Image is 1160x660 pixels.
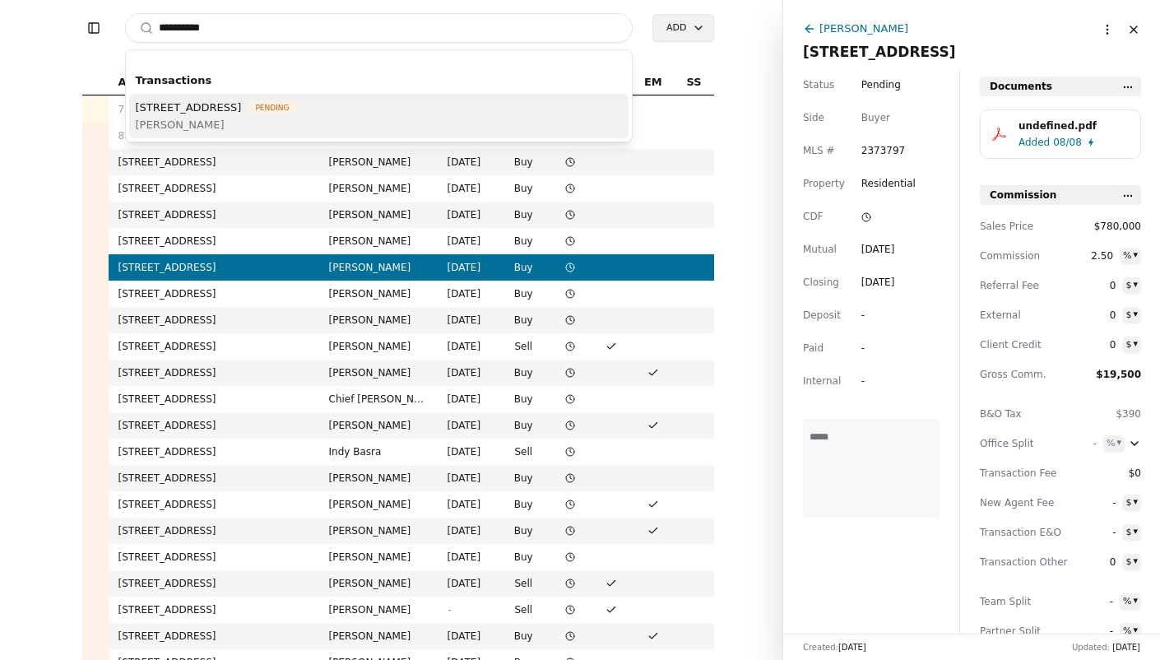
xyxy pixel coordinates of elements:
[319,360,438,386] td: [PERSON_NAME]
[803,241,837,258] span: Mutual
[1067,435,1097,452] span: -
[438,386,498,412] td: [DATE]
[803,274,839,290] span: Closing
[118,128,174,144] span: 80 pending
[319,570,438,597] td: [PERSON_NAME]
[438,491,498,518] td: [DATE]
[980,307,1054,323] span: External
[498,597,550,623] td: Sell
[438,307,498,333] td: [DATE]
[1083,593,1113,610] span: -
[109,202,319,228] td: [STREET_ADDRESS]
[1122,554,1141,570] button: $
[498,386,550,412] td: Buy
[319,333,438,360] td: [PERSON_NAME]
[438,228,498,254] td: [DATE]
[319,307,438,333] td: [PERSON_NAME]
[980,218,1054,235] span: Sales Price
[1116,435,1121,450] div: ▾
[498,465,550,491] td: Buy
[803,340,824,356] span: Paid
[1133,524,1138,539] div: ▾
[980,248,1054,264] span: Commission
[838,643,866,652] span: [DATE]
[319,175,438,202] td: [PERSON_NAME]
[109,175,319,202] td: [STREET_ADDRESS]
[1083,623,1113,639] span: -
[109,518,319,544] td: [STREET_ADDRESS]
[980,337,1054,353] span: Client Credit
[1120,593,1141,610] button: %
[1086,277,1116,294] span: 0
[1086,524,1116,541] span: -
[438,254,498,281] td: [DATE]
[1122,307,1141,323] button: $
[498,491,550,518] td: Buy
[1072,641,1140,653] div: Updated:
[109,491,319,518] td: [STREET_ADDRESS]
[498,412,550,439] td: Buy
[319,386,438,412] td: Chief [PERSON_NAME]
[118,101,309,118] div: 79 active
[1086,337,1116,353] span: 0
[819,20,908,37] div: [PERSON_NAME]
[109,228,319,254] td: [STREET_ADDRESS]
[109,570,319,597] td: [STREET_ADDRESS]
[438,175,498,202] td: [DATE]
[498,281,550,307] td: Buy
[1086,495,1116,511] span: -
[498,254,550,281] td: Buy
[1018,134,1050,151] span: Added
[498,360,550,386] td: Buy
[861,142,905,159] span: 2373797
[861,241,895,258] div: [DATE]
[803,175,845,192] span: Property
[319,439,438,465] td: Indy Basra
[1053,134,1082,151] span: 08/08
[1133,495,1138,509] div: ▾
[803,307,841,323] span: Deposit
[498,175,550,202] td: Buy
[319,149,438,175] td: [PERSON_NAME]
[319,491,438,518] td: [PERSON_NAME]
[1116,408,1141,420] span: $390
[136,116,297,133] span: [PERSON_NAME]
[980,623,1054,639] span: Partner Split
[980,465,1054,481] span: Transaction Fee
[1086,307,1116,323] span: 0
[248,101,296,114] span: Pending
[319,281,438,307] td: [PERSON_NAME]
[803,208,824,225] span: CDF
[861,307,891,323] div: -
[438,544,498,570] td: [DATE]
[803,77,834,93] span: Status
[136,99,242,116] span: [STREET_ADDRESS]
[438,202,498,228] td: [DATE]
[438,518,498,544] td: [DATE]
[498,202,550,228] td: Buy
[109,254,319,281] td: [STREET_ADDRESS]
[1112,643,1140,652] span: [DATE]
[1133,554,1138,569] div: ▾
[438,333,498,360] td: [DATE]
[1120,248,1141,264] button: %
[652,14,713,42] button: Add
[861,274,895,290] div: [DATE]
[319,465,438,491] td: [PERSON_NAME]
[498,570,550,597] td: Sell
[129,67,629,94] div: Transactions
[1133,307,1138,322] div: ▾
[319,623,438,649] td: [PERSON_NAME]
[1122,337,1141,353] button: $
[319,544,438,570] td: [PERSON_NAME]
[109,333,319,360] td: [STREET_ADDRESS]
[1096,369,1141,380] span: $19,500
[109,465,319,491] td: [STREET_ADDRESS]
[1103,435,1125,452] button: %
[319,518,438,544] td: [PERSON_NAME]
[438,412,498,439] td: [DATE]
[990,187,1056,203] span: Commission
[109,412,319,439] td: [STREET_ADDRESS]
[319,202,438,228] td: [PERSON_NAME]
[498,544,550,570] td: Buy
